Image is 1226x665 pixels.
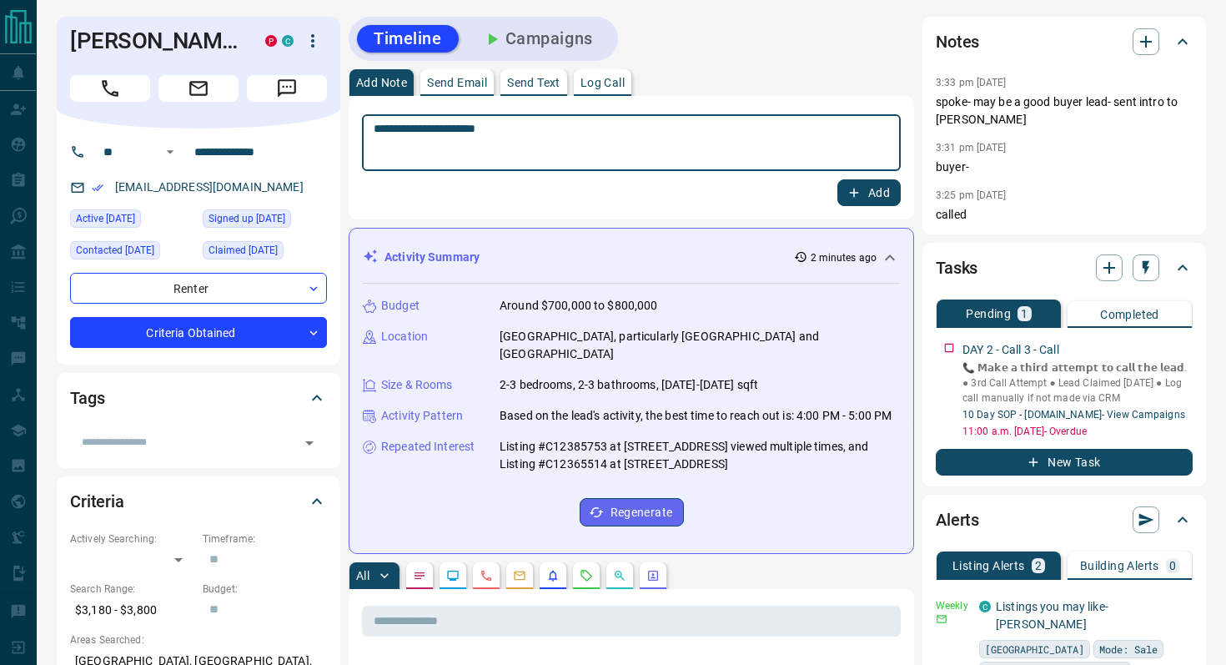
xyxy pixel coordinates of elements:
div: Renter [70,273,327,304]
div: Tasks [936,248,1193,288]
span: Contacted [DATE] [76,242,154,259]
a: [EMAIL_ADDRESS][DOMAIN_NAME] [115,180,304,194]
p: Budget [381,297,420,315]
h1: [PERSON_NAME] [70,28,240,54]
p: Send Text [507,77,560,88]
div: Fri Sep 12 2025 [70,209,194,233]
p: Listing Alerts [952,560,1025,572]
button: Regenerate [580,498,684,526]
div: property.ca [265,35,277,47]
p: Based on the lead's activity, the best time to reach out is: 4:00 PM - 5:00 PM [500,407,892,425]
span: Call [70,75,150,102]
p: Log Call [580,77,625,88]
div: condos.ca [282,35,294,47]
p: Completed [1100,309,1159,320]
p: Activity Pattern [381,407,463,425]
p: 📞 𝗠𝗮𝗸𝗲 𝗮 𝘁𝗵𝗶𝗿𝗱 𝗮𝘁𝘁𝗲𝗺𝗽𝘁 𝘁𝗼 𝗰𝗮𝗹𝗹 𝘁𝗵𝗲 𝗹𝗲𝗮𝗱. ● 3rd Call Attempt ● Lead Claimed [DATE] ● Log call manu... [962,360,1193,406]
p: Search Range: [70,582,194,597]
svg: Opportunities [613,569,626,582]
p: [GEOGRAPHIC_DATA], particularly [GEOGRAPHIC_DATA] and [GEOGRAPHIC_DATA] [500,328,900,363]
p: 2-3 bedrooms, 2-3 bathrooms, [DATE]-[DATE] sqft [500,376,758,394]
h2: Tags [70,385,104,411]
p: 2 minutes ago [811,250,877,265]
button: New Task [936,449,1193,476]
div: Activity Summary2 minutes ago [363,242,900,273]
span: Email [158,75,239,102]
div: Sat Sep 13 2025 [70,241,194,264]
p: $3,180 - $3,800 [70,597,194,624]
p: Actively Searching: [70,531,194,547]
svg: Emails [513,569,526,582]
p: spoke- may be a good buyer lead- sent intro to [PERSON_NAME] [936,93,1193,128]
div: Wed Aug 20 2025 [203,241,327,264]
div: Criteria Obtained [70,317,327,348]
p: 3:31 pm [DATE] [936,142,1007,154]
p: 11:00 a.m. [DATE] - Overdue [962,424,1193,439]
button: Open [160,142,180,162]
div: Alerts [936,500,1193,540]
p: Weekly [936,598,969,613]
p: DAY 2 - Call 3 - Call [962,341,1059,359]
p: called [936,206,1193,224]
button: Open [298,431,321,455]
svg: Agent Actions [646,569,660,582]
svg: Email [936,613,947,625]
p: Areas Searched: [70,632,327,647]
p: 0 [1169,560,1176,572]
p: All [356,570,369,582]
div: Tags [70,378,327,418]
button: Timeline [357,25,459,53]
svg: Email Verified [92,182,103,194]
p: Around $700,000 to $800,000 [500,297,658,315]
button: Add [837,179,901,206]
p: 3:33 pm [DATE] [936,77,1007,88]
span: Claimed [DATE] [209,242,278,259]
p: 1 [1021,308,1028,320]
p: Add Note [356,77,407,88]
p: Activity Summary [384,249,480,266]
p: Location [381,328,428,345]
div: condos.ca [979,601,991,612]
a: 10 Day SOP - [DOMAIN_NAME]- View Campaigns [962,409,1185,421]
svg: Calls [480,569,493,582]
svg: Requests [580,569,593,582]
p: Send Email [427,77,487,88]
span: Active [DATE] [76,210,135,227]
button: Campaigns [465,25,610,53]
p: Size & Rooms [381,376,453,394]
h2: Criteria [70,488,124,515]
p: Budget: [203,582,327,597]
div: Wed Aug 20 2025 [203,209,327,233]
span: Signed up [DATE] [209,210,285,227]
svg: Lead Browsing Activity [446,569,460,582]
p: Building Alerts [1080,560,1159,572]
span: Message [247,75,327,102]
span: [GEOGRAPHIC_DATA] [985,641,1084,657]
p: Repeated Interest [381,438,475,456]
div: Notes [936,22,1193,62]
p: Listing #C12385753 at [STREET_ADDRESS] viewed multiple times, and Listing #C12365514 at [STREET_A... [500,438,900,473]
div: Criteria [70,481,327,521]
a: Listings you may like- [PERSON_NAME] [996,600,1108,631]
p: Timeframe: [203,531,327,547]
p: 2 [1035,560,1042,572]
svg: Listing Alerts [546,569,560,582]
h2: Notes [936,28,979,55]
h2: Alerts [936,506,979,533]
p: Pending [966,308,1011,320]
span: Mode: Sale [1099,641,1158,657]
svg: Notes [413,569,426,582]
p: 3:25 pm [DATE] [936,189,1007,201]
p: buyer- [936,159,1193,176]
h2: Tasks [936,254,977,281]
